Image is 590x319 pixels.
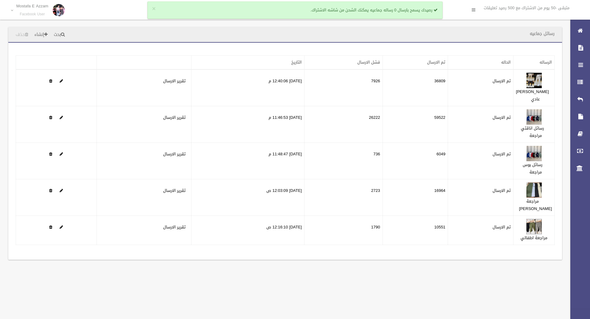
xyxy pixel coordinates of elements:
[16,12,48,17] small: Facebook User
[191,143,304,179] td: [DATE] 11:48:47 م
[32,29,50,41] a: إنشاء
[513,56,555,70] th: الرساله
[526,109,542,125] img: 638940953545473954.jpg
[526,223,542,231] a: Edit
[526,77,542,85] a: Edit
[291,58,302,66] a: التاريخ
[448,56,513,70] th: الحاله
[383,106,448,143] td: 59522
[493,187,511,194] label: تم الارسال
[493,114,511,121] label: تم الارسال
[191,179,304,216] td: [DATE] 12:03:09 ص
[357,58,380,66] a: فشل الارسال
[493,224,511,231] label: تم الارسال
[383,216,448,245] td: 10551
[147,2,442,19] div: رصيدك يسمح بارسال 0 رساله جماعيه يمكنك الشحن من شاشه الاشتراك.
[526,182,542,198] img: 638940966767013064.jpg
[163,187,186,194] a: تقرير الارسال
[60,187,63,194] a: Edit
[16,4,48,8] p: Mostafa E Azzam
[305,106,383,143] td: 26222
[516,88,549,103] a: [PERSON_NAME] عادي
[305,179,383,216] td: 2723
[522,28,562,40] header: رسائل جماعيه
[521,234,547,242] a: مراجعة اطفالي
[152,6,155,12] button: ×
[191,216,304,245] td: [DATE] 12:16:10 ص
[526,219,542,234] img: 638940976475730714.jpg
[526,150,542,158] a: Edit
[526,114,542,121] a: Edit
[305,216,383,245] td: 1790
[493,77,511,85] label: تم الارسال
[305,69,383,106] td: 7926
[493,150,511,158] label: تم الارسال
[526,146,542,161] img: 638940955103314197.jpg
[526,73,542,88] img: 638888714135267914.jpg
[60,150,63,158] a: Edit
[521,124,544,139] a: رسائل اناقتي مراجعة
[60,114,63,121] a: Edit
[523,161,542,176] a: رسائل بوس مراجعة
[383,179,448,216] td: 16964
[519,197,552,212] a: مراجعة [PERSON_NAME]
[427,58,445,66] a: تم الارسال
[60,77,63,85] a: Edit
[60,223,63,231] a: Edit
[163,150,186,158] a: تقرير الارسال
[191,106,304,143] td: [DATE] 11:46:53 م
[51,29,67,41] a: بحث
[163,77,186,85] a: تقرير الارسال
[163,114,186,121] a: تقرير الارسال
[163,223,186,231] a: تقرير الارسال
[383,69,448,106] td: 36809
[305,143,383,179] td: 736
[383,143,448,179] td: 6049
[526,187,542,194] a: Edit
[191,69,304,106] td: [DATE] 12:40:06 م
